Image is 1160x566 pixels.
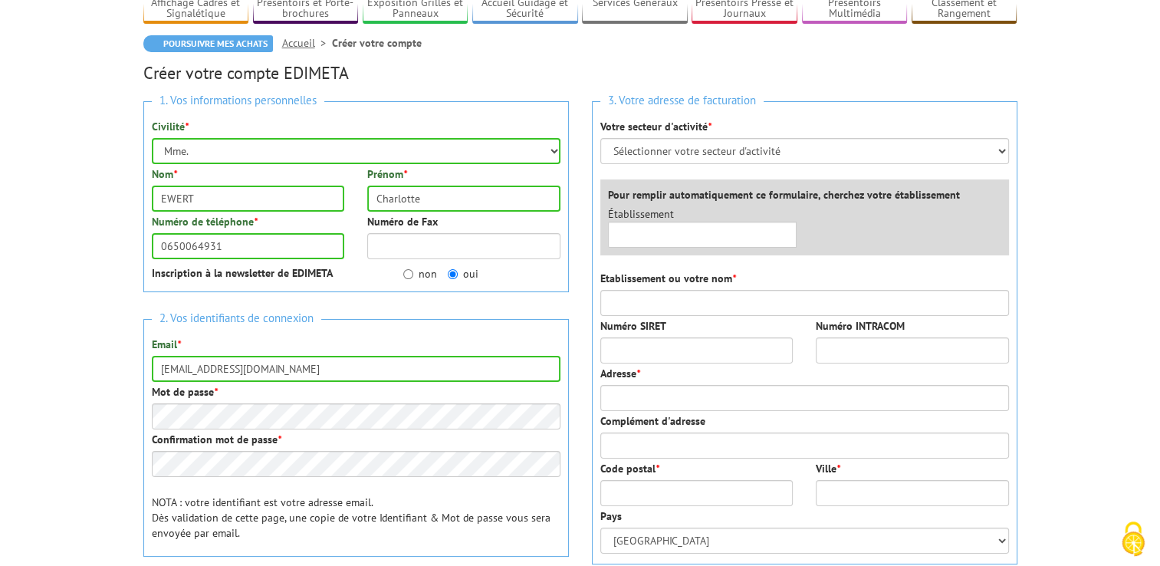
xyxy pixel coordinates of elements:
[152,214,258,229] label: Numéro de téléphone
[448,269,458,279] input: oui
[332,35,422,51] li: Créer votre compte
[816,318,905,334] label: Numéro INTRACOM
[152,495,560,541] p: NOTA : votre identifiant est votre adresse email. Dès validation de cette page, une copie de votr...
[600,90,764,111] span: 3. Votre adresse de facturation
[600,413,705,429] label: Complément d'adresse
[152,166,177,182] label: Nom
[600,461,659,476] label: Code postal
[282,36,332,50] a: Accueil
[367,214,438,229] label: Numéro de Fax
[596,206,809,248] div: Établissement
[152,337,181,352] label: Email
[608,187,960,202] label: Pour remplir automatiquement ce formulaire, cherchez votre établissement
[1114,520,1152,558] img: Cookies (fenêtre modale)
[152,384,218,400] label: Mot de passe
[152,266,333,280] strong: Inscription à la newsletter de EDIMETA
[448,266,478,281] label: oui
[152,308,321,329] span: 2. Vos identifiants de connexion
[143,35,273,52] a: Poursuivre mes achats
[1106,514,1160,566] button: Cookies (fenêtre modale)
[600,271,736,286] label: Etablissement ou votre nom
[403,269,413,279] input: non
[152,432,281,447] label: Confirmation mot de passe
[403,266,437,281] label: non
[816,461,840,476] label: Ville
[600,366,640,381] label: Adresse
[600,119,711,134] label: Votre secteur d'activité
[600,508,622,524] label: Pays
[600,318,666,334] label: Numéro SIRET
[152,119,189,134] label: Civilité
[152,90,324,111] span: 1. Vos informations personnelles
[143,64,1017,82] h2: Créer votre compte EDIMETA
[367,166,407,182] label: Prénom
